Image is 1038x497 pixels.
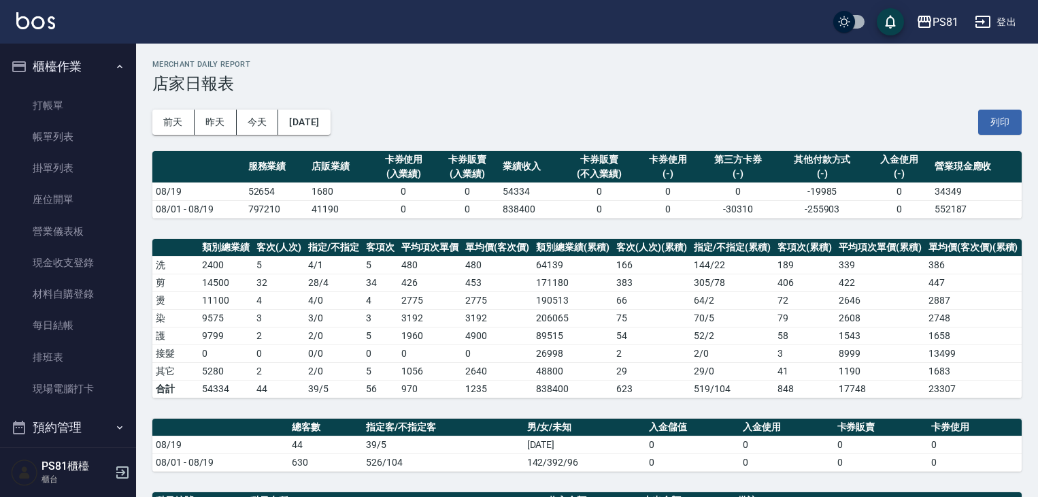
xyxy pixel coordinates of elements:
th: 單均價(客次價) [462,239,533,257]
td: 630 [288,453,363,471]
th: 業績收入 [499,151,563,183]
td: 0 [834,453,928,471]
td: 接髮 [152,344,199,362]
td: 0 [398,344,462,362]
div: 入金使用 [871,153,928,167]
a: 現場電腦打卡 [5,373,131,404]
td: 64 / 2 [690,291,774,309]
td: 0 [363,344,398,362]
td: 480 [398,256,462,274]
td: 剪 [152,274,199,291]
th: 指定客/不指定客 [363,419,523,436]
td: 1056 [398,362,462,380]
td: 386 [925,256,1022,274]
a: 掛單列表 [5,153,131,184]
td: 0 [435,200,499,218]
div: 卡券使用 [375,153,433,167]
td: 75 [613,309,690,327]
td: 2887 [925,291,1022,309]
td: 190513 [533,291,613,309]
th: 卡券販賣 [834,419,928,436]
td: 52654 [245,182,309,200]
td: 0 [199,344,253,362]
a: 每日結帳 [5,310,131,341]
td: 2 [253,362,305,380]
button: 今天 [237,110,279,135]
td: 54334 [199,380,253,398]
td: 0 [563,182,636,200]
td: 08/19 [152,436,288,453]
th: 入金儲值 [646,419,739,436]
img: Logo [16,12,55,29]
button: 登出 [969,10,1022,35]
td: 2640 [462,362,533,380]
th: 店販業績 [308,151,372,183]
div: PS81 [933,14,958,31]
img: Person [11,459,38,486]
td: 08/01 - 08/19 [152,453,288,471]
td: 1683 [925,362,1022,380]
td: 23307 [925,380,1022,398]
button: PS81 [911,8,964,36]
th: 平均項次單價(累積) [835,239,925,257]
td: 189 [774,256,835,274]
td: 70 / 5 [690,309,774,327]
td: 56 [363,380,398,398]
td: 0 [739,453,833,471]
td: 0 [253,344,305,362]
td: 1190 [835,362,925,380]
td: 13499 [925,344,1022,362]
td: 66 [613,291,690,309]
td: 2 [613,344,690,362]
td: 206065 [533,309,613,327]
td: 52 / 2 [690,327,774,344]
td: -255903 [777,200,867,218]
td: 383 [613,274,690,291]
div: (-) [639,167,697,181]
td: 1680 [308,182,372,200]
td: 970 [398,380,462,398]
td: 0 [372,182,436,200]
td: 0 [834,436,928,453]
td: 34 [363,274,398,291]
td: 染 [152,309,199,327]
td: 11100 [199,291,253,309]
td: 848 [774,380,835,398]
th: 客項次(累積) [774,239,835,257]
td: 2 / 0 [305,362,363,380]
td: [DATE] [524,436,646,453]
td: 5 [363,256,398,274]
a: 材料自購登錄 [5,278,131,310]
th: 客次(人次)(累積) [613,239,690,257]
td: 08/19 [152,182,245,200]
td: 1543 [835,327,925,344]
th: 卡券使用 [928,419,1022,436]
td: -19985 [777,182,867,200]
td: 2 / 0 [305,327,363,344]
button: 昨天 [195,110,237,135]
td: 3192 [462,309,533,327]
td: 54 [613,327,690,344]
div: 其他付款方式 [780,153,864,167]
td: 2 / 0 [690,344,774,362]
td: 426 [398,274,462,291]
td: 0 [462,344,533,362]
th: 總客數 [288,419,363,436]
a: 座位開單 [5,184,131,215]
th: 男/女/未知 [524,419,646,436]
div: (-) [780,167,864,181]
td: 0 [435,182,499,200]
td: 08/01 - 08/19 [152,200,245,218]
td: 838400 [499,200,563,218]
td: 623 [613,380,690,398]
td: 5280 [199,362,253,380]
td: 447 [925,274,1022,291]
td: 44 [253,380,305,398]
h5: PS81櫃檯 [41,460,111,473]
div: (入業績) [439,167,496,181]
td: 422 [835,274,925,291]
td: 797210 [245,200,309,218]
td: 34349 [931,182,1022,200]
td: 64139 [533,256,613,274]
button: 前天 [152,110,195,135]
